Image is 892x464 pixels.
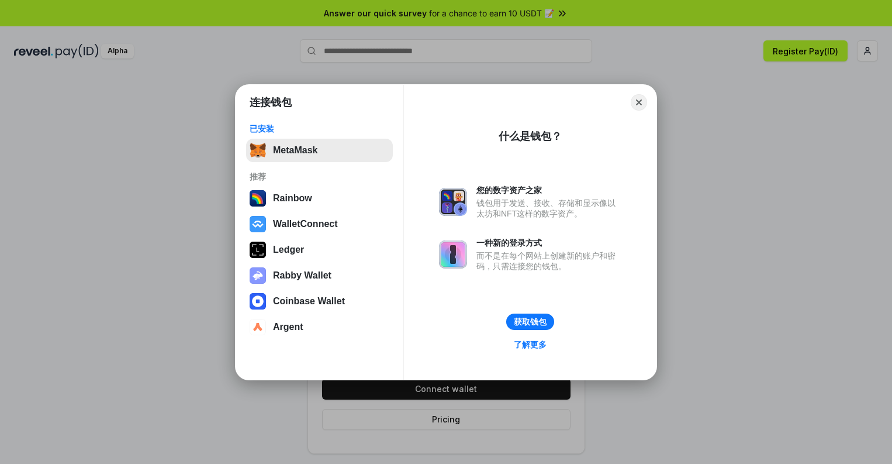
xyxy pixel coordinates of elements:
button: WalletConnect [246,212,393,236]
div: 获取钱包 [514,317,547,327]
button: Rainbow [246,187,393,210]
img: svg+xml,%3Csvg%20xmlns%3D%22http%3A%2F%2Fwww.w3.org%2F2000%2Fsvg%22%20width%3D%2228%22%20height%3... [250,242,266,258]
h1: 连接钱包 [250,95,292,109]
img: svg+xml,%3Csvg%20fill%3D%22none%22%20height%3D%2233%22%20viewBox%3D%220%200%2035%2033%22%20width%... [250,142,266,159]
button: Ledger [246,238,393,262]
div: 而不是在每个网站上创建新的账户和密码，只需连接您的钱包。 [476,250,621,271]
img: svg+xml,%3Csvg%20xmlns%3D%22http%3A%2F%2Fwww.w3.org%2F2000%2Fsvg%22%20fill%3D%22none%22%20viewBox... [439,188,467,216]
div: Ledger [273,245,304,255]
img: svg+xml,%3Csvg%20width%3D%22120%22%20height%3D%22120%22%20viewBox%3D%220%200%20120%20120%22%20fil... [250,190,266,207]
div: 您的数字资产之家 [476,185,621,195]
div: 一种新的登录方式 [476,238,621,248]
button: Rabby Wallet [246,264,393,287]
img: svg+xml,%3Csvg%20width%3D%2228%22%20height%3D%2228%22%20viewBox%3D%220%200%2028%2028%22%20fill%3D... [250,293,266,310]
button: Close [631,94,647,111]
div: Argent [273,322,303,332]
div: Coinbase Wallet [273,296,345,307]
img: svg+xml,%3Csvg%20width%3D%2228%22%20height%3D%2228%22%20viewBox%3D%220%200%2028%2028%22%20fill%3D... [250,319,266,335]
div: 钱包用于发送、接收、存储和显示像以太坊和NFT这样的数字资产。 [476,198,621,219]
div: MetaMask [273,145,317,156]
button: 获取钱包 [506,314,554,330]
div: 已安装 [250,123,389,134]
div: 推荐 [250,171,389,182]
img: svg+xml,%3Csvg%20xmlns%3D%22http%3A%2F%2Fwww.w3.org%2F2000%2Fsvg%22%20fill%3D%22none%22%20viewBox... [439,240,467,269]
img: svg+xml,%3Csvg%20width%3D%2228%22%20height%3D%2228%22%20viewBox%3D%220%200%2028%2028%22%20fill%3D... [250,216,266,232]
button: Coinbase Wallet [246,290,393,313]
div: WalletConnect [273,219,338,229]
div: 了解更多 [514,339,547,350]
img: svg+xml,%3Csvg%20xmlns%3D%22http%3A%2F%2Fwww.w3.org%2F2000%2Fsvg%22%20fill%3D%22none%22%20viewBox... [250,267,266,284]
button: Argent [246,315,393,339]
button: MetaMask [246,139,393,162]
div: Rabby Wallet [273,270,331,281]
div: 什么是钱包？ [499,129,562,143]
div: Rainbow [273,193,312,204]
a: 了解更多 [507,337,554,352]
